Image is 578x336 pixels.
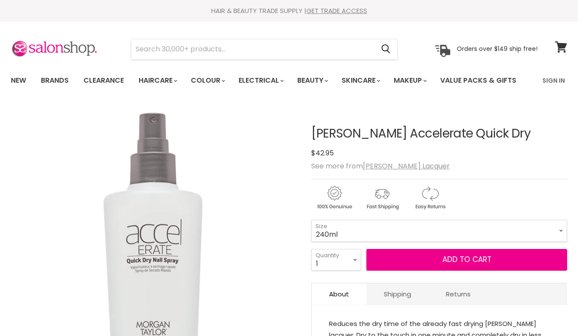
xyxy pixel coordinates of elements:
a: New [4,71,33,90]
span: See more from [311,161,450,171]
a: Brands [34,71,75,90]
a: Colour [184,71,230,90]
a: Returns [429,283,488,305]
input: Search [131,39,374,59]
a: Beauty [291,71,333,90]
h1: [PERSON_NAME] Accelerate Quick Dry [311,127,567,141]
img: genuine.gif [311,185,357,211]
ul: Main menu [4,68,530,93]
button: Add to cart [366,249,567,271]
a: [PERSON_NAME] Lacquer [363,161,450,171]
a: Electrical [232,71,289,90]
a: Sign In [537,71,570,90]
button: Search [374,39,397,59]
img: returns.gif [407,185,453,211]
a: Shipping [366,283,429,305]
span: Add to cart [442,254,492,265]
img: shipping.gif [359,185,405,211]
form: Product [131,39,398,60]
a: GET TRADE ACCESS [306,6,367,15]
a: Makeup [387,71,432,90]
select: Quantity [311,249,361,271]
span: $42.95 [311,148,334,158]
p: Orders over $149 ship free! [457,45,538,53]
a: Haircare [132,71,183,90]
a: Skincare [335,71,385,90]
a: Clearance [77,71,130,90]
a: About [312,283,366,305]
a: Value Packs & Gifts [434,71,523,90]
